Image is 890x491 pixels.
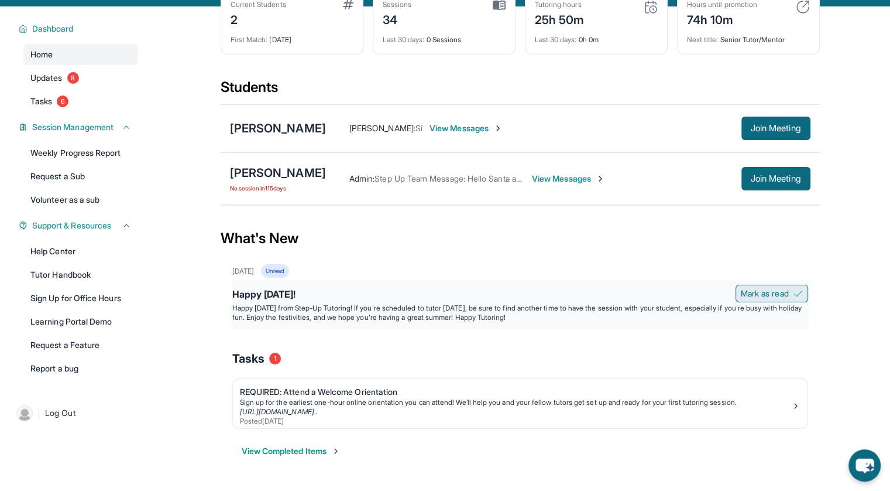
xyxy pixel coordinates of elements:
[28,220,131,231] button: Support & Resources
[12,400,138,426] a: |Log Out
[221,78,820,104] div: Students
[349,123,415,133] span: [PERSON_NAME] :
[240,407,318,416] a: [URL][DOMAIN_NAME]..
[23,91,138,112] a: Tasks6
[230,183,326,193] span: No session in 115 days
[429,122,503,134] span: View Messages
[32,121,114,133] span: Session Management
[240,386,791,398] div: REQUIRED: Attend a Welcome Orientation
[261,264,289,278] div: Unread
[493,124,503,133] img: Chevron-Right
[751,125,801,132] span: Join Meeting
[383,28,506,45] div: 0 Sessions
[45,407,75,419] span: Log Out
[687,28,810,45] div: Senior Tutor/Mentor
[30,72,63,84] span: Updates
[741,117,810,140] button: Join Meeting
[415,123,422,133] span: Si
[23,288,138,309] a: Sign Up for Office Hours
[23,142,138,163] a: Weekly Progress Report
[687,35,719,44] span: Next title :
[23,44,138,65] a: Home
[232,267,254,276] div: [DATE]
[23,166,138,187] a: Request a Sub
[231,35,268,44] span: First Match :
[848,449,881,482] button: chat-button
[23,189,138,210] a: Volunteer as a sub
[230,165,326,181] div: [PERSON_NAME]
[349,173,374,183] span: Admin :
[32,23,74,35] span: Dashboard
[751,175,801,182] span: Join Meeting
[687,9,757,28] div: 74h 10m
[67,72,79,84] span: 8
[535,9,585,28] div: 25h 50m
[240,398,791,407] div: Sign up for the earliest one-hour online orientation you can attend! We’ll help you and your fell...
[383,9,412,28] div: 34
[535,35,577,44] span: Last 30 days :
[741,288,789,299] span: Mark as read
[231,9,286,28] div: 2
[23,241,138,262] a: Help Center
[28,121,131,133] button: Session Management
[57,96,68,107] span: 6
[736,285,808,302] button: Mark as read
[23,264,138,285] a: Tutor Handbook
[23,67,138,88] a: Updates8
[30,49,53,60] span: Home
[741,167,810,190] button: Join Meeting
[383,35,425,44] span: Last 30 days :
[28,23,131,35] button: Dashboard
[269,353,281,364] span: 1
[232,287,808,304] div: Happy [DATE]!
[23,311,138,332] a: Learning Portal Demo
[230,120,326,137] div: [PERSON_NAME]
[37,406,40,420] span: |
[23,335,138,356] a: Request a Feature
[232,304,808,322] p: Happy [DATE] from Step-Up Tutoring! If you're scheduled to tutor [DATE], be sure to find another ...
[232,350,264,367] span: Tasks
[233,379,807,428] a: REQUIRED: Attend a Welcome OrientationSign up for the earliest one-hour online orientation you ca...
[32,220,111,231] span: Support & Resources
[240,417,791,426] div: Posted [DATE]
[231,28,353,45] div: [DATE]
[23,358,138,379] a: Report a bug
[596,174,605,183] img: Chevron-Right
[242,445,341,457] button: View Completed Items
[221,213,820,264] div: What's New
[535,28,658,45] div: 0h 0m
[16,405,33,421] img: user-img
[30,96,52,107] span: Tasks
[532,173,605,185] span: View Messages
[793,289,803,298] img: Mark as read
